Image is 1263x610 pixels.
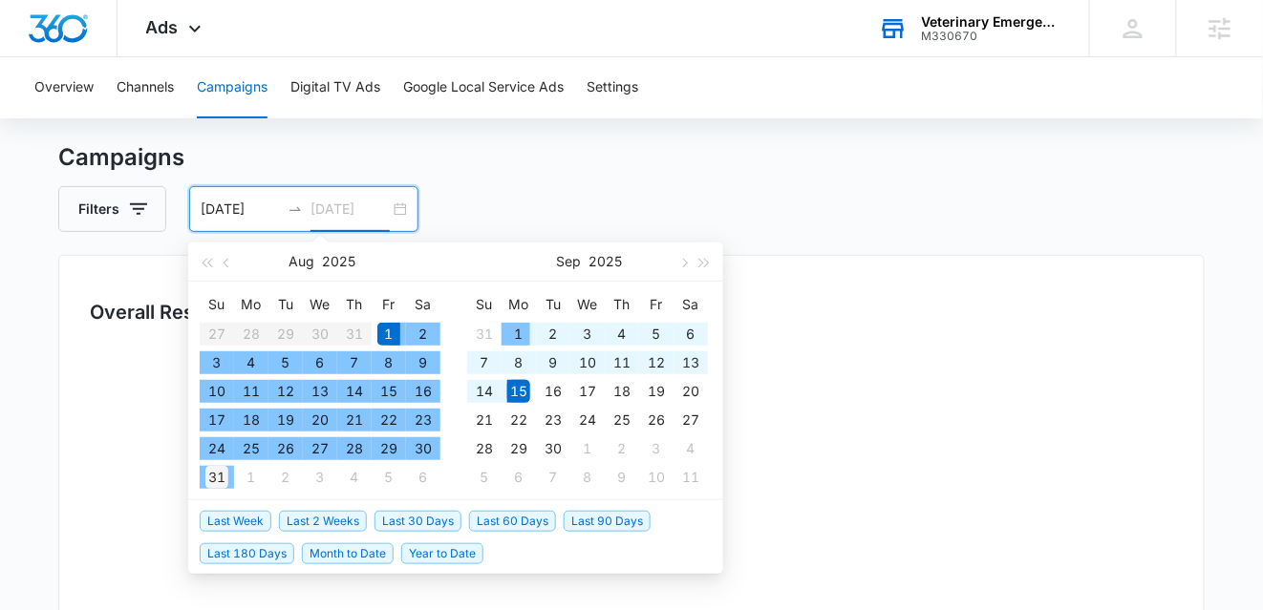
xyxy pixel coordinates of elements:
[372,320,406,348] td: 2025-08-01
[406,463,440,492] td: 2025-09-06
[645,323,668,346] div: 5
[674,377,708,406] td: 2025-09-20
[610,380,633,403] div: 18
[639,289,674,320] th: Fr
[467,348,502,377] td: 2025-09-07
[289,242,314,281] button: Aug
[240,466,263,489] div: 1
[372,463,406,492] td: 2025-09-05
[372,348,406,377] td: 2025-08-08
[679,351,702,374] div: 13
[639,463,674,492] td: 2025-10-10
[467,289,502,320] th: Su
[679,466,702,489] div: 11
[502,377,536,406] td: 2025-09-15
[372,406,406,434] td: 2025-08-22
[542,380,565,403] div: 16
[922,14,1061,30] div: account name
[337,289,372,320] th: Th
[234,434,268,463] td: 2025-08-25
[234,463,268,492] td: 2025-09-01
[309,409,332,431] div: 20
[310,199,390,220] input: End date
[502,348,536,377] td: 2025-09-08
[377,323,400,346] div: 1
[337,348,372,377] td: 2025-08-07
[473,323,496,346] div: 31
[542,437,565,460] div: 30
[645,466,668,489] div: 10
[412,437,435,460] div: 30
[288,201,303,217] span: swap-right
[34,57,94,118] button: Overview
[412,351,435,374] div: 9
[536,463,570,492] td: 2025-10-07
[205,351,228,374] div: 3
[240,437,263,460] div: 25
[290,57,380,118] button: Digital TV Ads
[377,351,400,374] div: 8
[570,377,605,406] td: 2025-09-17
[605,463,639,492] td: 2025-10-09
[674,463,708,492] td: 2025-10-11
[679,380,702,403] div: 20
[303,406,337,434] td: 2025-08-20
[337,434,372,463] td: 2025-08-28
[337,377,372,406] td: 2025-08-14
[473,351,496,374] div: 7
[303,348,337,377] td: 2025-08-06
[412,323,435,346] div: 2
[473,466,496,489] div: 5
[473,409,496,431] div: 21
[197,57,268,118] button: Campaigns
[205,437,228,460] div: 24
[570,289,605,320] th: We
[234,348,268,377] td: 2025-08-04
[343,380,366,403] div: 14
[343,466,366,489] div: 4
[406,320,440,348] td: 2025-08-02
[536,320,570,348] td: 2025-09-02
[610,351,633,374] div: 11
[200,511,271,532] span: Last Week
[639,406,674,434] td: 2025-09-26
[377,466,400,489] div: 5
[922,30,1061,43] div: account id
[639,348,674,377] td: 2025-09-12
[200,543,294,564] span: Last 180 Days
[200,289,234,320] th: Su
[58,140,1205,175] h3: Campaigns
[542,323,565,346] div: 2
[679,437,702,460] div: 4
[570,434,605,463] td: 2025-10-01
[200,406,234,434] td: 2025-08-17
[201,199,280,220] input: Start date
[674,320,708,348] td: 2025-09-06
[372,289,406,320] th: Fr
[605,406,639,434] td: 2025-09-25
[406,377,440,406] td: 2025-08-16
[536,348,570,377] td: 2025-09-09
[303,434,337,463] td: 2025-08-27
[502,289,536,320] th: Mo
[610,437,633,460] div: 2
[502,320,536,348] td: 2025-09-01
[412,466,435,489] div: 6
[645,437,668,460] div: 3
[502,463,536,492] td: 2025-10-06
[268,406,303,434] td: 2025-08-19
[274,351,297,374] div: 5
[576,409,599,431] div: 24
[403,57,564,118] button: Google Local Service Ads
[377,437,400,460] div: 29
[679,323,702,346] div: 6
[372,434,406,463] td: 2025-08-29
[200,463,234,492] td: 2025-08-31
[467,434,502,463] td: 2025-09-28
[406,289,440,320] th: Sa
[605,348,639,377] td: 2025-09-11
[576,466,599,489] div: 8
[570,463,605,492] td: 2025-10-08
[576,380,599,403] div: 17
[234,406,268,434] td: 2025-08-18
